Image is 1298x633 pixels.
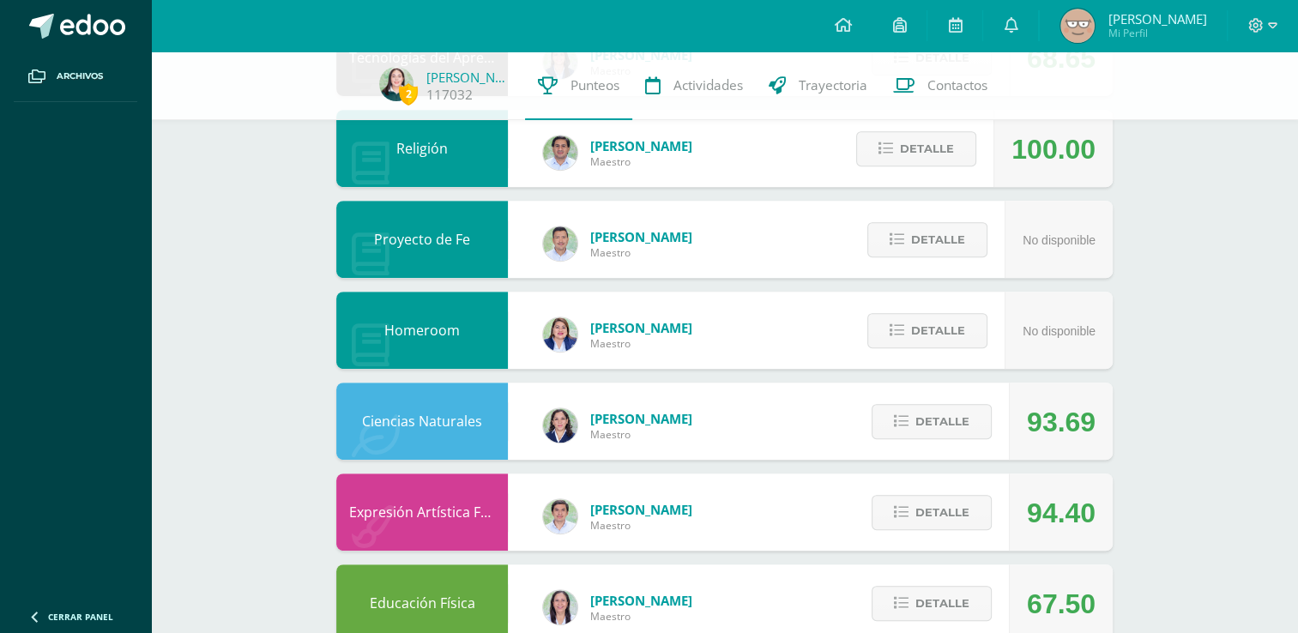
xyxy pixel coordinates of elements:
span: Detalle [915,497,969,528]
span: Punteos [571,76,619,94]
span: [PERSON_NAME] [590,137,692,154]
span: Actividades [673,76,743,94]
span: [PERSON_NAME] [590,592,692,609]
div: 100.00 [1011,111,1096,188]
a: Archivos [14,51,137,102]
span: [PERSON_NAME] [590,501,692,518]
img: 8e3dba6cfc057293c5db5c78f6d0205d.png [543,499,577,534]
a: Contactos [880,51,1000,120]
div: Religión [336,110,508,187]
span: Maestro [590,518,692,533]
span: Detalle [911,315,965,347]
span: [PERSON_NAME] [590,410,692,427]
span: Archivos [57,69,103,83]
div: 93.69 [1027,383,1096,461]
span: Detalle [915,406,969,437]
div: Homeroom [336,292,508,369]
img: a1bd628bc8d77c2df3a53a2f900e792b.png [379,67,414,101]
span: [PERSON_NAME] [590,319,692,336]
div: Expresión Artística FORMACIÓN MUSICAL [336,473,508,551]
a: 117032 [426,86,473,104]
a: [PERSON_NAME] [426,69,512,86]
img: 34baededec4b5a5d684641d5d0f97b48.png [543,408,577,443]
button: Detalle [872,586,992,621]
span: Cerrar panel [48,611,113,623]
span: Maestro [590,154,692,169]
span: Mi Perfil [1108,26,1206,40]
span: Trayectoria [799,76,867,94]
div: Proyecto de Fe [336,201,508,278]
span: Detalle [915,588,969,619]
button: Detalle [867,222,987,257]
span: [PERSON_NAME] [1108,10,1206,27]
a: Punteos [525,51,632,120]
button: Detalle [872,495,992,530]
span: No disponible [1023,233,1096,247]
button: Detalle [872,404,992,439]
img: 585d333ccf69bb1c6e5868c8cef08dba.png [543,226,577,261]
span: [PERSON_NAME] [590,228,692,245]
span: Contactos [927,76,987,94]
span: No disponible [1023,324,1096,338]
a: Trayectoria [756,51,880,120]
img: f77eda19ab9d4901e6803b4611072024.png [543,590,577,624]
span: Maestro [590,609,692,624]
div: Ciencias Naturales [336,383,508,460]
img: cc3a47114ec549f5acc0a5e2bcb9fd2f.png [1060,9,1095,43]
button: Detalle [856,131,976,166]
span: 2 [399,83,418,105]
button: Detalle [867,313,987,348]
div: 94.40 [1027,474,1096,552]
img: f767cae2d037801592f2ba1a5db71a2a.png [543,136,577,170]
span: Maestro [590,427,692,442]
span: Maestro [590,245,692,260]
span: Detalle [911,224,965,256]
span: Maestro [590,336,692,351]
img: 97caf0f34450839a27c93473503a1ec1.png [543,317,577,352]
span: Detalle [900,133,954,165]
a: Actividades [632,51,756,120]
